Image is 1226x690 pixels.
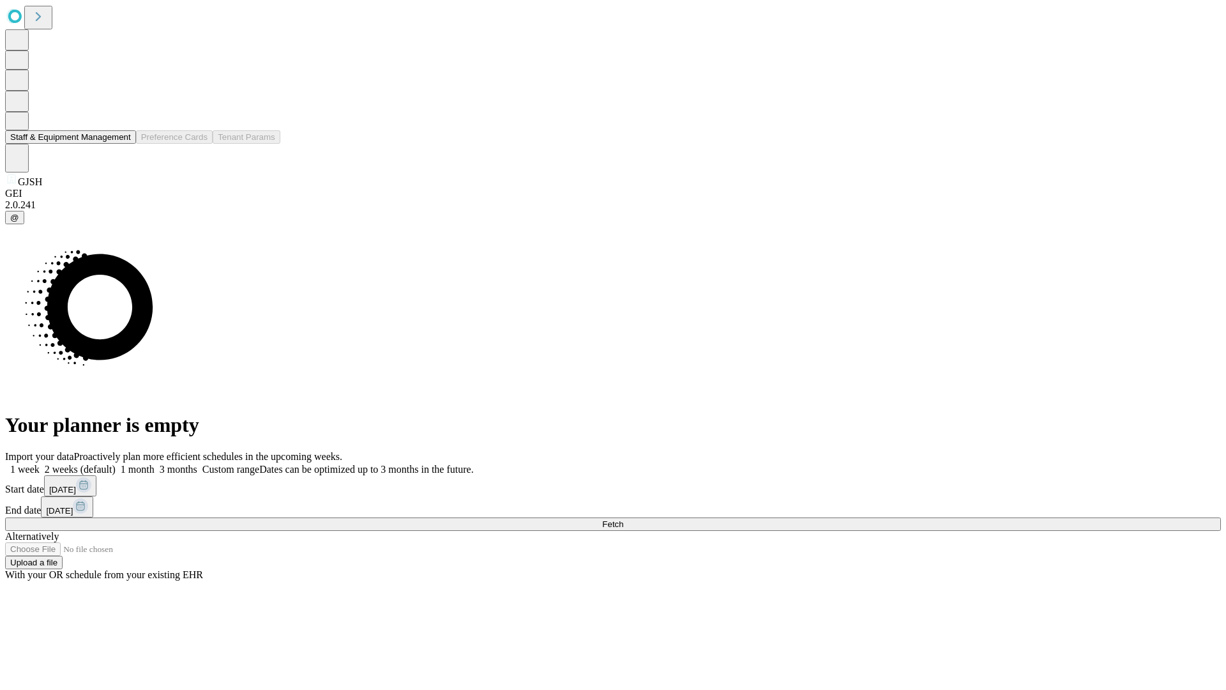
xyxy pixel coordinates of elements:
h1: Your planner is empty [5,413,1221,437]
div: GEI [5,188,1221,199]
span: GJSH [18,176,42,187]
span: Fetch [602,519,623,529]
span: [DATE] [46,506,73,516]
button: Preference Cards [136,130,213,144]
span: 1 week [10,464,40,475]
span: Import your data [5,451,74,462]
span: With your OR schedule from your existing EHR [5,569,203,580]
div: Start date [5,475,1221,496]
button: Staff & Equipment Management [5,130,136,144]
button: Tenant Params [213,130,280,144]
span: Alternatively [5,531,59,542]
button: Upload a file [5,556,63,569]
span: 3 months [160,464,197,475]
span: Custom range [202,464,259,475]
span: [DATE] [49,485,76,494]
div: 2.0.241 [5,199,1221,211]
button: Fetch [5,517,1221,531]
span: Dates can be optimized up to 3 months in the future. [259,464,473,475]
span: Proactively plan more efficient schedules in the upcoming weeks. [74,451,342,462]
span: 2 weeks (default) [45,464,116,475]
span: 1 month [121,464,155,475]
button: [DATE] [44,475,96,496]
div: End date [5,496,1221,517]
button: [DATE] [41,496,93,517]
span: @ [10,213,19,222]
button: @ [5,211,24,224]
